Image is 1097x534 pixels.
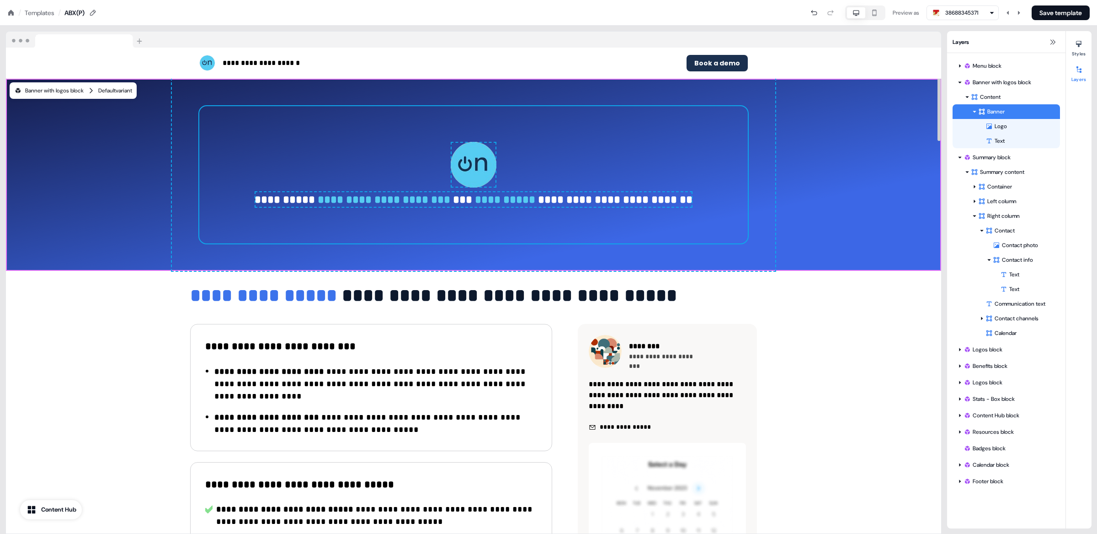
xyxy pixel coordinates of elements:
div: Book a demo [477,55,748,71]
div: / [18,8,21,18]
div: Text [953,282,1060,297]
div: Contact channels [985,314,1056,323]
img: Icon [205,504,213,515]
div: Right columnContactContact photoContact infoTextTextCommunication textContact channelsCalendar [953,209,1060,340]
a: Templates [25,8,54,17]
div: Content Hub block [953,408,1060,423]
div: BannerLogoText [953,104,1060,148]
div: Contact info [993,255,1056,264]
div: ContentBannerLogoText [953,90,1060,148]
div: Right column [978,211,1056,221]
div: Logo [985,122,1060,131]
div: Text [1000,285,1060,294]
div: Menu block [953,59,1060,73]
div: Stats - Box block [953,392,1060,406]
div: Content [971,92,1056,102]
div: Banner with logos block [14,86,84,95]
div: Summary content [971,167,1056,177]
img: Browser topbar [6,32,146,48]
div: Logos block [953,375,1060,390]
div: Content Hub [41,505,76,514]
div: Badges block [953,441,1060,456]
div: Summary block [964,153,1056,162]
div: Summary contentContainerLeft columnRight columnContactContact photoContact infoTextTextCommunicat... [953,165,1060,340]
div: Footer block [964,477,1056,486]
div: Logos block [953,342,1060,357]
div: Preview as [893,8,919,17]
div: Text [953,134,1060,148]
div: ABX(P) [64,8,85,17]
div: Text [1000,270,1060,279]
button: Layers [1066,62,1092,82]
div: / [58,8,61,18]
button: Save template [1032,5,1090,20]
div: Calendar block [964,460,1056,469]
div: 38688345371 [945,8,978,17]
div: Calendar [985,329,1060,338]
div: Badges block [964,444,1056,453]
div: Container [978,182,1056,191]
div: Default variant [98,86,132,95]
div: Logos block [964,378,1056,387]
div: Left column [978,197,1056,206]
div: Footer block [953,474,1060,489]
div: Contact channels [953,311,1060,326]
div: Communication text [985,299,1060,308]
div: Benefits block [964,361,1056,371]
div: Stats - Box block [964,394,1056,404]
button: Styles [1066,37,1092,57]
div: Logos block [964,345,1056,354]
div: Text [985,136,1060,146]
button: Content Hub [20,500,82,519]
div: Communication text [953,297,1060,311]
div: Banner [978,107,1056,116]
button: 38688345371 [927,5,999,20]
div: Menu block [964,61,1056,70]
div: Resources block [964,427,1056,437]
div: Contact [985,226,1056,235]
div: Layers [947,31,1065,53]
div: ContactContact photoContact infoTextText [953,223,1060,297]
div: Left column [953,194,1060,209]
div: Resources block [953,425,1060,439]
img: Icon [589,424,596,431]
div: Logo [953,119,1060,134]
div: Summary blockSummary contentContainerLeft columnRight columnContactContact photoContact infoTextT... [953,150,1060,340]
div: Calendar [953,326,1060,340]
div: To enrich screen reader interactions, please activate Accessibility in Grammarly extension settings [255,191,692,208]
button: Book a demo [687,55,748,71]
div: Calendar block [953,458,1060,472]
div: Benefits block [953,359,1060,373]
div: Content Hub block [964,411,1056,420]
div: Contact photo [953,238,1060,253]
img: Contact photo [589,335,622,368]
div: Container [953,179,1060,194]
div: Text [953,267,1060,282]
div: Banner with logos blockContentBannerLogoText [953,75,1060,148]
div: Banner with logos block [964,78,1056,87]
div: Contact infoTextText [953,253,1060,297]
div: Contact photo [993,241,1060,250]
